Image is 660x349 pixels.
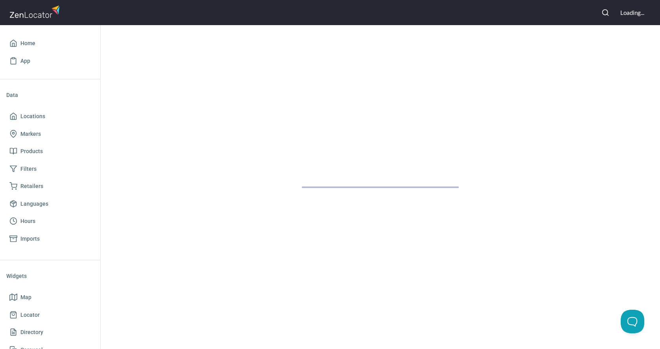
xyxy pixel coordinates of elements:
[620,9,644,17] div: Loading...
[20,164,37,174] span: Filters
[20,292,31,302] span: Map
[20,327,43,337] span: Directory
[20,199,48,209] span: Languages
[6,143,94,160] a: Products
[20,111,45,121] span: Locations
[621,310,644,333] iframe: Toggle Customer Support
[20,38,35,48] span: Home
[20,56,30,66] span: App
[6,108,94,125] a: Locations
[20,234,40,244] span: Imports
[6,125,94,143] a: Markers
[597,4,614,21] button: Search
[6,195,94,213] a: Languages
[6,52,94,70] a: App
[20,181,43,191] span: Retailers
[6,323,94,341] a: Directory
[6,306,94,324] a: Locator
[20,129,41,139] span: Markers
[6,212,94,230] a: Hours
[6,267,94,285] li: Widgets
[20,310,40,320] span: Locator
[20,146,43,156] span: Products
[6,35,94,52] a: Home
[20,216,35,226] span: Hours
[6,177,94,195] a: Retailers
[6,230,94,248] a: Imports
[6,160,94,178] a: Filters
[6,86,94,104] li: Data
[9,3,62,20] img: zenlocator
[6,289,94,306] a: Map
